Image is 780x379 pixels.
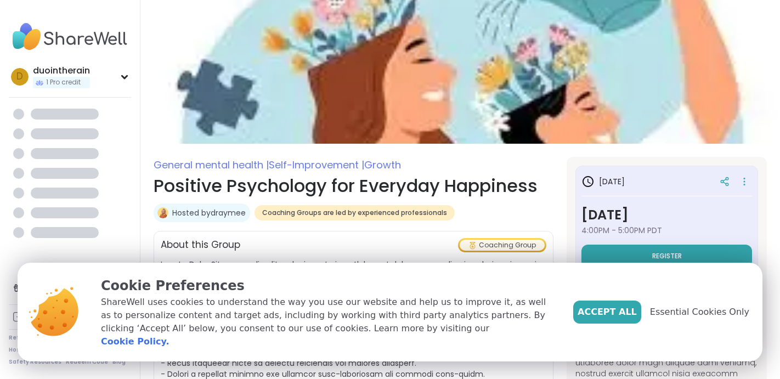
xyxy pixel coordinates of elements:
[581,205,752,225] h3: [DATE]
[66,358,108,366] a: Redeem Code
[154,158,269,172] span: General mental health |
[262,208,447,217] span: Coaching Groups are led by experienced professionals
[652,252,682,261] span: Register
[9,18,131,56] img: ShareWell Nav Logo
[46,78,81,87] span: 1 Pro credit
[33,65,90,77] div: duointherain
[364,158,401,172] span: Growth
[650,306,749,319] span: Essential Cookies Only
[16,70,23,84] span: d
[573,301,641,324] button: Accept All
[460,240,545,251] div: Coaching Group
[578,306,637,319] span: Accept All
[269,158,364,172] span: Self-Improvement |
[161,238,240,252] h2: About this Group
[157,207,168,218] img: draymee
[101,276,556,296] p: Cookie Preferences
[112,358,126,366] a: Blog
[172,207,246,218] a: Hosted bydraymee
[101,335,169,348] a: Cookie Policy.
[154,173,553,199] h1: Positive Psychology for Everyday Happiness
[101,296,556,348] p: ShareWell uses cookies to understand the way you use our website and help us to improve it, as we...
[9,358,61,366] a: Safety Resources
[581,225,752,236] span: 4:00PM - 5:00PM PDT
[581,175,625,188] h3: [DATE]
[581,245,752,268] button: Register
